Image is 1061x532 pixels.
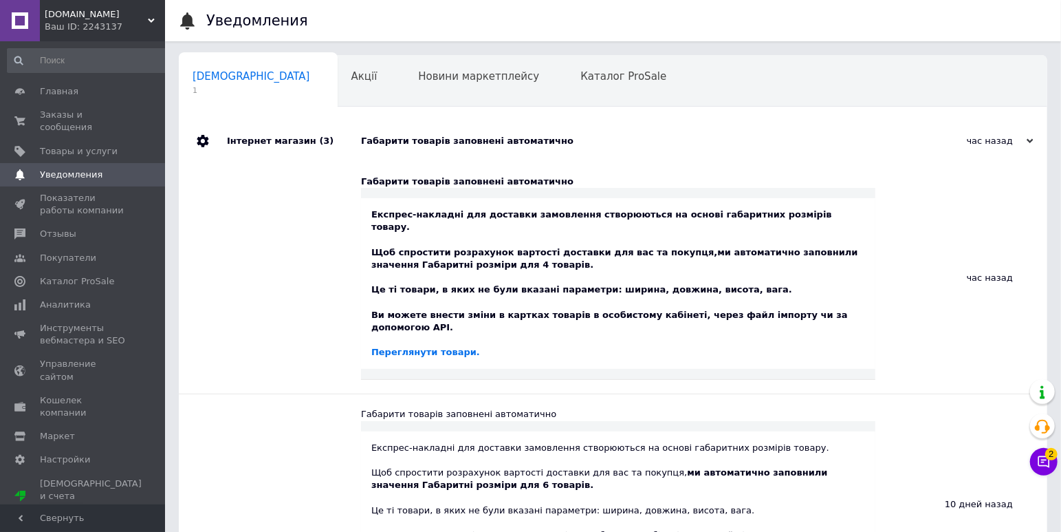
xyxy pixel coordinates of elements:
span: Показатели работы компании [40,192,127,217]
span: (3) [319,136,333,146]
b: ми автоматично заповнили значення Габаритні розміри для 4 товарів. [371,247,858,270]
span: 2 [1045,448,1058,460]
span: ЗразОК.in.ua [45,8,148,21]
a: Переглянути товари. [371,347,480,357]
span: Главная [40,85,78,98]
div: Інтернет магазин [227,120,361,162]
h1: Уведомления [206,12,308,29]
span: Маркет [40,430,75,443]
span: Уведомления [40,169,102,181]
span: Товары и услуги [40,145,118,158]
span: Покупатели [40,252,96,264]
input: Поиск [7,48,168,73]
span: Новини маркетплейсу [418,70,539,83]
div: Експрес-накладні для доставки замовлення створюються на основі габаритних розмірів товару. Щоб сп... [371,209,865,359]
span: [DEMOGRAPHIC_DATA] и счета [40,478,142,515]
div: Габарити товарів заповнені автоматично [361,175,875,188]
div: час назад [896,135,1033,147]
span: Настройки [40,454,90,466]
span: Аналитика [40,299,91,311]
span: Отзывы [40,228,76,240]
div: Габарити товарів заповнені автоматично [361,408,875,421]
span: Управление сайтом [40,358,127,383]
span: Каталог ProSale [40,275,114,288]
span: Инструменты вебмастера и SEO [40,322,127,347]
span: Заказы и сообщения [40,109,127,134]
span: [DEMOGRAPHIC_DATA] [193,70,310,83]
div: Габарити товарів заповнені автоматично [361,135,896,147]
span: Акції [351,70,378,83]
button: Чат с покупателем2 [1030,448,1058,476]
span: 1 [193,85,310,96]
span: Каталог ProSale [580,70,666,83]
div: Ваш ID: 2243137 [45,21,165,33]
span: Кошелек компании [40,394,127,419]
div: Prom топ [40,502,142,515]
div: час назад [875,162,1047,394]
